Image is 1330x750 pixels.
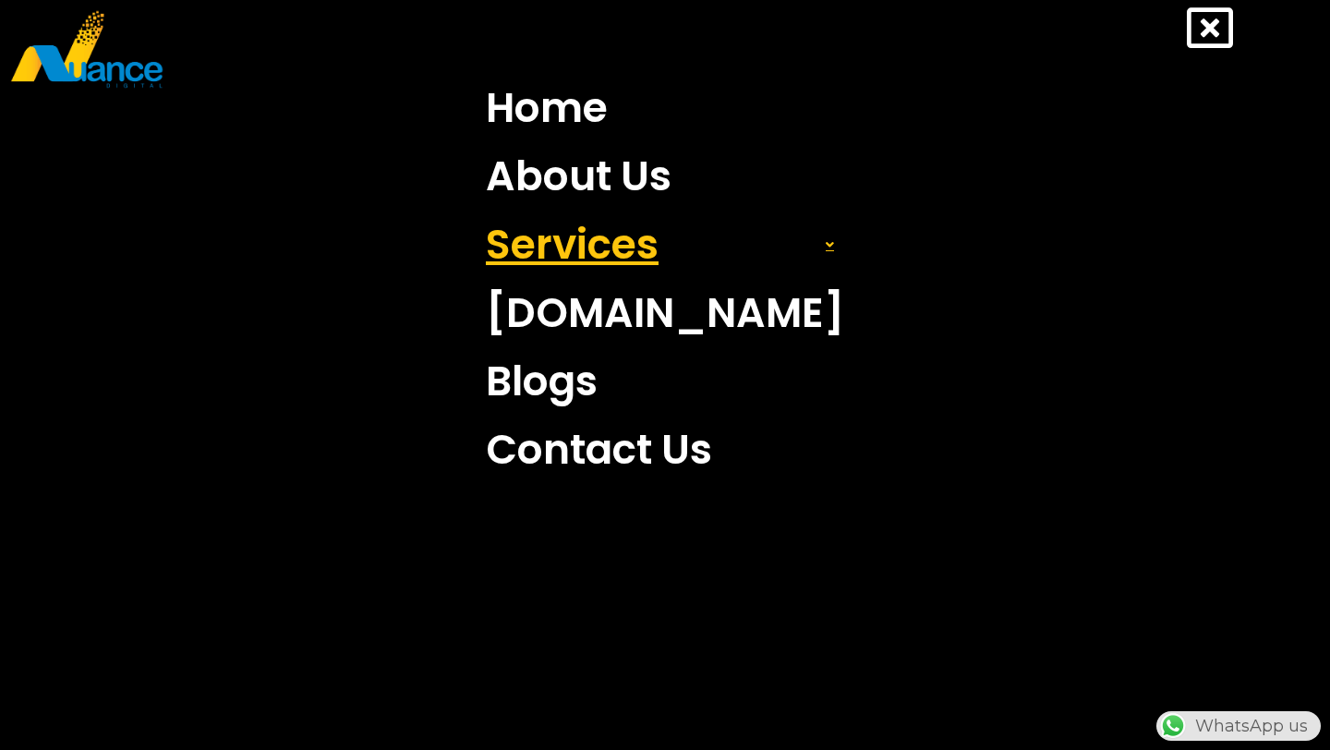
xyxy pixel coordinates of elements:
[472,211,858,279] a: Services
[472,279,858,347] a: [DOMAIN_NAME]
[472,347,858,416] a: Blogs
[472,142,858,211] a: About Us
[9,9,164,90] img: nuance-qatar_logo
[1156,711,1321,741] div: WhatsApp us
[472,416,858,484] a: Contact Us
[472,74,858,142] a: Home
[9,9,656,90] a: nuance-qatar_logo
[1158,711,1188,741] img: WhatsApp
[1156,716,1321,736] a: WhatsAppWhatsApp us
